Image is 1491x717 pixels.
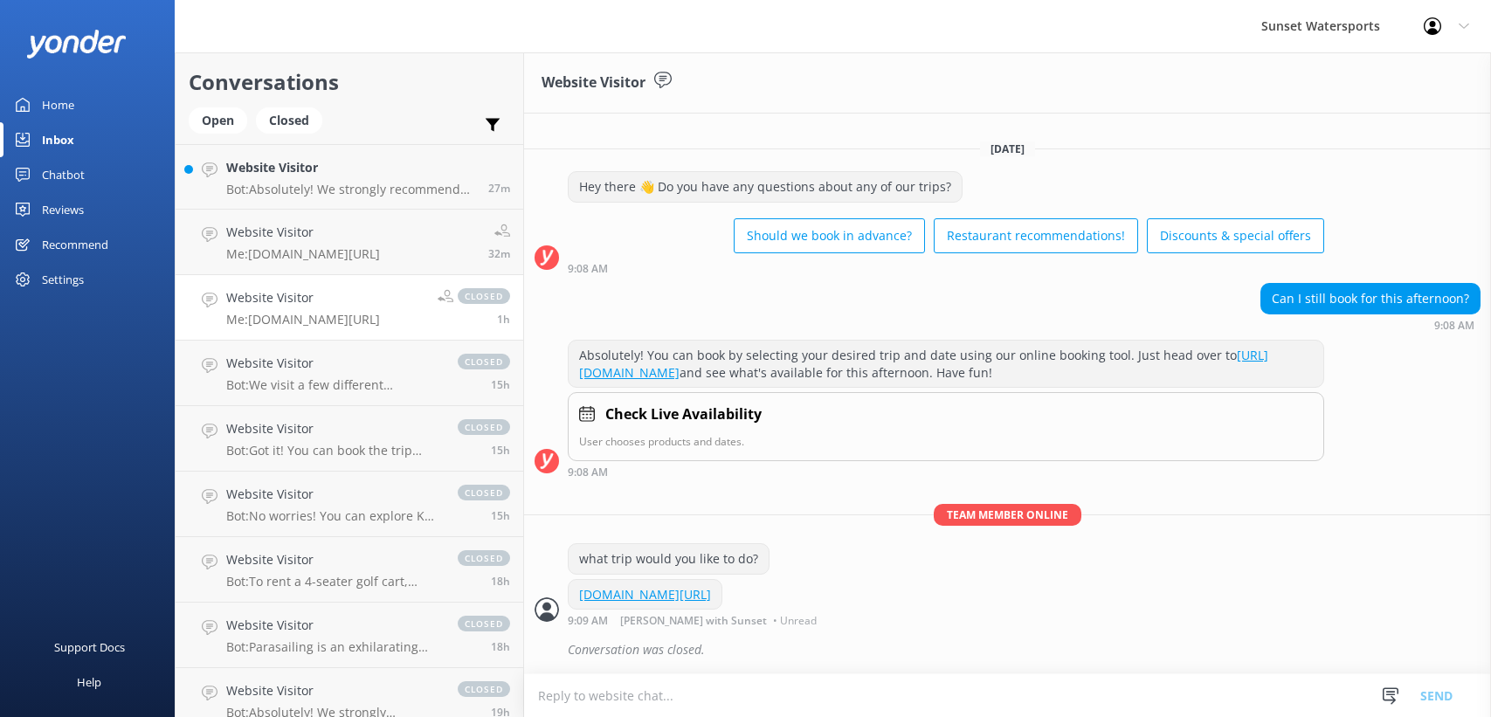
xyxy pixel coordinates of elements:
[226,550,440,569] h4: Website Visitor
[491,377,510,392] span: Sep 15 2025 06:32pm (UTC -05:00) America/Cancun
[226,508,440,524] p: Bot: No worries! You can explore Key West in style with our 6-passenger EZ-Go golf carts. To lear...
[579,586,711,603] a: [DOMAIN_NAME][URL]
[256,107,322,134] div: Closed
[620,616,767,626] span: [PERSON_NAME] with Sunset
[568,616,608,626] strong: 9:09 AM
[568,262,1324,274] div: Sep 16 2025 08:08am (UTC -05:00) America/Cancun
[226,223,380,242] h4: Website Visitor
[569,544,769,574] div: what trip would you like to do?
[176,537,523,603] a: Website VisitorBot:To rent a 4-seater golf cart, please call our office at [PHONE_NUMBER]. They'l...
[176,210,523,275] a: Website VisitorMe:[DOMAIN_NAME][URL]32m
[176,472,523,537] a: Website VisitorBot:No worries! You can explore Key West in style with our 6-passenger EZ-Go golf ...
[226,246,380,262] p: Me: [DOMAIN_NAME][URL]
[42,87,74,122] div: Home
[226,158,475,177] h4: Website Visitor
[226,288,380,307] h4: Website Visitor
[1434,321,1474,331] strong: 9:08 AM
[568,264,608,274] strong: 9:08 AM
[497,312,510,327] span: Sep 16 2025 08:09am (UTC -05:00) America/Cancun
[458,288,510,304] span: closed
[226,312,380,327] p: Me: [DOMAIN_NAME][URL]
[491,443,510,458] span: Sep 15 2025 06:21pm (UTC -05:00) America/Cancun
[226,354,440,373] h4: Website Visitor
[569,341,1323,387] div: Absolutely! You can book by selecting your desired trip and date using our online booking tool. J...
[176,275,523,341] a: Website VisitorMe:[DOMAIN_NAME][URL]closed1h
[54,630,125,665] div: Support Docs
[568,465,1324,478] div: Sep 16 2025 08:08am (UTC -05:00) America/Cancun
[579,347,1268,381] a: [URL][DOMAIN_NAME]
[226,182,475,197] p: Bot: Absolutely! We strongly recommend booking in advance since our tours tend to sell out, espec...
[491,508,510,523] span: Sep 15 2025 06:01pm (UTC -05:00) America/Cancun
[42,227,108,262] div: Recommend
[458,681,510,697] span: closed
[568,614,821,626] div: Sep 16 2025 08:09am (UTC -05:00) America/Cancun
[1260,319,1481,331] div: Sep 16 2025 08:08am (UTC -05:00) America/Cancun
[226,639,440,655] p: Bot: Parasailing is an exhilarating experience where you'll soar up to 300 feet in the air, enjoy...
[176,144,523,210] a: Website VisitorBot:Absolutely! We strongly recommend booking in advance since our tours tend to s...
[26,30,127,59] img: yonder-white-logo.png
[256,110,331,129] a: Closed
[226,681,440,700] h4: Website Visitor
[176,341,523,406] a: Website VisitorBot:We visit a few different sandbars, including the one with the swing! Our sandb...
[579,433,1313,450] p: User chooses products and dates.
[176,603,523,668] a: Website VisitorBot:Parasailing is an exhilarating experience where you'll soar up to 300 feet in ...
[458,616,510,631] span: closed
[226,574,440,589] p: Bot: To rent a 4-seater golf cart, please call our office at [PHONE_NUMBER]. They'll help you wit...
[535,635,1481,665] div: 2025-09-16T13:38:40.463
[488,246,510,261] span: Sep 16 2025 09:00am (UTC -05:00) America/Cancun
[605,403,762,426] h4: Check Live Availability
[77,665,101,700] div: Help
[42,192,84,227] div: Reviews
[189,110,256,129] a: Open
[773,616,817,626] span: • Unread
[226,616,440,635] h4: Website Visitor
[568,467,608,478] strong: 9:08 AM
[189,65,510,99] h2: Conversations
[226,377,440,393] p: Bot: We visit a few different sandbars, including the one with the swing! Our sandbar charters la...
[934,218,1138,253] button: Restaurant recommendations!
[226,443,440,458] p: Bot: Got it! You can book the trip directly for them using our online booking system here: [URL][...
[488,181,510,196] span: Sep 16 2025 09:06am (UTC -05:00) America/Cancun
[542,72,645,94] h3: Website Visitor
[189,107,247,134] div: Open
[42,262,84,297] div: Settings
[458,419,510,435] span: closed
[491,574,510,589] span: Sep 15 2025 03:32pm (UTC -05:00) America/Cancun
[458,354,510,369] span: closed
[226,485,440,504] h4: Website Visitor
[42,122,74,157] div: Inbox
[734,218,925,253] button: Should we book in advance?
[42,157,85,192] div: Chatbot
[458,485,510,500] span: closed
[226,419,440,438] h4: Website Visitor
[458,550,510,566] span: closed
[569,172,962,202] div: Hey there 👋 Do you have any questions about any of our trips?
[176,406,523,472] a: Website VisitorBot:Got it! You can book the trip directly for them using our online booking syste...
[980,141,1035,156] span: [DATE]
[1147,218,1324,253] button: Discounts & special offers
[568,635,1481,665] div: Conversation was closed.
[934,504,1081,526] span: Team member online
[1261,284,1480,314] div: Can I still book for this afternoon?
[491,639,510,654] span: Sep 15 2025 03:24pm (UTC -05:00) America/Cancun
